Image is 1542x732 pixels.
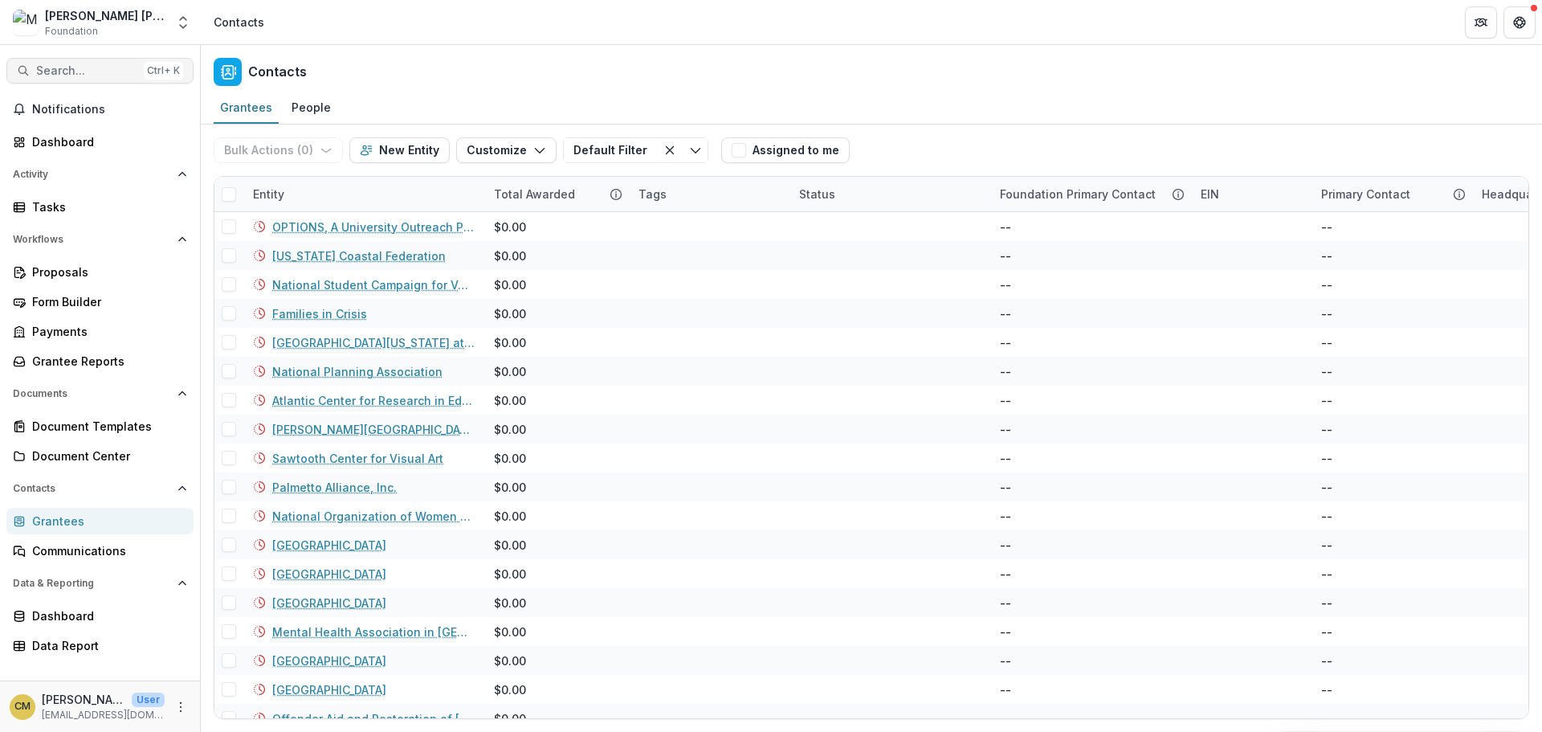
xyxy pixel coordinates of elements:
button: Notifications [6,96,194,122]
a: [PERSON_NAME][GEOGRAPHIC_DATA] [272,421,475,438]
div: Contacts [214,14,264,31]
div: $0.00 [494,508,526,525]
a: Sawtooth Center for Visual Art [272,450,443,467]
button: Get Help [1503,6,1536,39]
div: $0.00 [494,305,526,322]
p: [EMAIL_ADDRESS][DOMAIN_NAME] [42,708,165,722]
button: Default Filter [563,137,657,163]
div: Status [789,186,845,202]
a: National Student Campaign for Voter Registration [272,276,475,293]
a: [US_STATE] Coastal Federation [272,247,446,264]
a: National Organization of Women Legal Defense & Educ. Fund [272,508,475,525]
div: Christine Mayers [14,701,31,712]
a: Communications [6,538,194,564]
div: Entity [243,177,484,211]
div: -- [1000,710,1011,727]
div: $0.00 [494,566,526,583]
div: -- [1000,363,1011,380]
div: Dashboard [32,607,181,624]
div: -- [1000,276,1011,293]
span: Documents [13,388,171,399]
div: -- [1000,247,1011,264]
div: Data Report [32,637,181,654]
div: -- [1321,334,1332,351]
div: Foundation Primary Contact [990,177,1191,211]
div: Total Awarded [484,186,585,202]
h2: Contacts [248,64,307,80]
a: Grantees [6,508,194,534]
div: $0.00 [494,710,526,727]
button: New Entity [349,137,450,163]
span: Data & Reporting [13,578,171,589]
div: Total Awarded [484,177,629,211]
a: Document Templates [6,413,194,440]
div: -- [1321,421,1332,438]
div: People [285,96,337,119]
div: $0.00 [494,595,526,611]
div: -- [1321,710,1332,727]
div: Document Templates [32,418,181,435]
div: [PERSON_NAME] [PERSON_NAME] Data Sandbox [45,7,165,24]
a: Mental Health Association in [GEOGRAPHIC_DATA] [272,624,475,640]
div: -- [1321,392,1332,409]
div: -- [1321,276,1332,293]
div: Grantees [32,513,181,530]
div: -- [1000,392,1011,409]
a: [GEOGRAPHIC_DATA][US_STATE] at [GEOGRAPHIC_DATA] - Psychology Department [272,334,475,351]
button: More [171,697,190,717]
a: Proposals [6,259,194,285]
div: -- [1000,537,1011,554]
div: Payments [32,323,181,340]
div: EIN [1191,177,1312,211]
div: $0.00 [494,652,526,669]
a: Form Builder [6,288,194,315]
button: Open entity switcher [172,6,194,39]
div: $0.00 [494,479,526,496]
div: -- [1321,508,1332,525]
div: Document Center [32,448,181,464]
a: Offender Aid and Restoration of [US_STATE], Inc. [272,710,475,727]
div: -- [1321,219,1332,235]
button: Partners [1465,6,1497,39]
div: -- [1321,363,1332,380]
a: Tasks [6,194,194,220]
a: People [285,92,337,124]
div: -- [1321,624,1332,640]
div: Communications [32,542,181,559]
div: -- [1321,681,1332,698]
button: Bulk Actions (0) [214,137,343,163]
div: -- [1321,305,1332,322]
div: -- [1000,566,1011,583]
div: $0.00 [494,681,526,698]
div: -- [1000,595,1011,611]
nav: breadcrumb [207,10,271,34]
div: $0.00 [494,537,526,554]
div: -- [1321,247,1332,264]
div: $0.00 [494,334,526,351]
div: -- [1000,305,1011,322]
div: Entity [243,186,294,202]
div: Status [789,177,990,211]
div: $0.00 [494,276,526,293]
div: -- [1000,624,1011,640]
div: Foundation Primary Contact [990,186,1165,202]
img: Mary Reynolds Babcock Data Sandbox [13,10,39,35]
a: National Planning Association [272,363,443,380]
div: -- [1321,479,1332,496]
button: Open Documents [6,381,194,407]
div: -- [1000,421,1011,438]
a: Palmetto Alliance, Inc. [272,479,397,496]
div: $0.00 [494,624,526,640]
span: Contacts [13,483,171,494]
span: Workflows [13,234,171,245]
p: User [132,693,165,707]
div: -- [1000,450,1011,467]
div: -- [1321,450,1332,467]
a: [GEOGRAPHIC_DATA] [272,537,386,554]
div: Tags [629,177,789,211]
div: $0.00 [494,219,526,235]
